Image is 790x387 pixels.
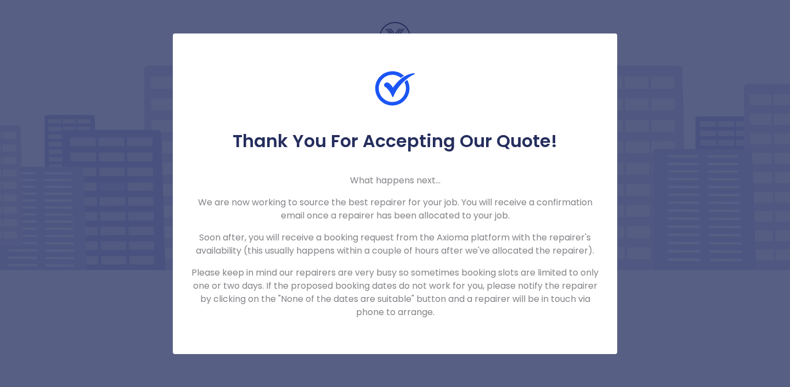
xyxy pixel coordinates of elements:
[375,69,415,108] img: Check
[190,266,600,319] p: Please keep in mind our repairers are very busy so sometimes booking slots are limited to only on...
[190,130,600,152] h5: Thank You For Accepting Our Quote!
[190,174,600,187] p: What happens next...
[190,196,600,222] p: We are now working to source the best repairer for your job. You will receive a confirmation emai...
[190,231,600,257] p: Soon after, you will receive a booking request from the Axioma platform with the repairer's avail...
